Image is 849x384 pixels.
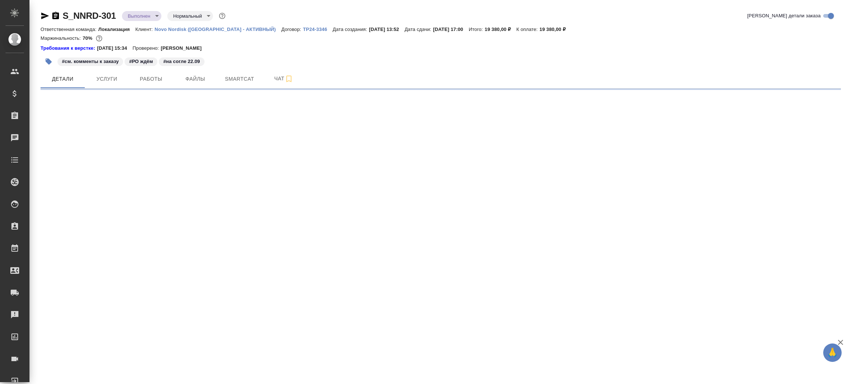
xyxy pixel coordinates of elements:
div: Выполнен [122,11,161,21]
button: Доп статусы указывают на важность/срочность заказа [217,11,227,21]
p: Итого: [469,27,485,32]
a: Требования к верстке: [41,45,97,52]
p: #см. комменты к заказу [62,58,119,65]
p: [DATE] 15:34 [97,45,133,52]
p: Ответственная команда: [41,27,98,32]
button: Добавить тэг [41,53,57,70]
button: 4769.00 RUB; [94,34,104,43]
p: Дата сдачи: [405,27,433,32]
div: Выполнен [167,11,213,21]
svg: Подписаться [284,74,293,83]
p: [DATE] 17:00 [433,27,469,32]
p: Клиент: [135,27,154,32]
p: Novo Nordisk ([GEOGRAPHIC_DATA] - АКТИВНЫЙ) [155,27,282,32]
span: [PERSON_NAME] детали заказа [747,12,821,20]
div: Нажми, чтобы открыть папку с инструкцией [41,45,97,52]
p: 70% [83,35,94,41]
p: К оплате: [516,27,539,32]
p: #на согле 22.09 [163,58,200,65]
span: Детали [45,74,80,84]
span: Услуги [89,74,125,84]
a: ТР24-3346 [303,26,333,32]
span: на согле 22.09 [158,58,205,64]
button: Выполнен [126,13,153,19]
span: Работы [133,74,169,84]
p: 19 380,00 ₽ [539,27,571,32]
a: S_NNRD-301 [63,11,116,21]
p: Локализация [98,27,136,32]
p: 19 380,00 ₽ [485,27,516,32]
span: Файлы [178,74,213,84]
p: [DATE] 13:52 [369,27,405,32]
a: Novo Nordisk ([GEOGRAPHIC_DATA] - АКТИВНЫЙ) [155,26,282,32]
p: Маржинальность: [41,35,83,41]
button: Скопировать ссылку [51,11,60,20]
span: 🙏 [826,345,839,360]
p: Проверено: [133,45,161,52]
p: ТР24-3346 [303,27,333,32]
button: Нормальный [171,13,204,19]
p: Договор: [282,27,303,32]
p: Дата создания: [333,27,369,32]
p: [PERSON_NAME] [161,45,207,52]
span: Чат [266,74,301,83]
span: см. комменты к заказу [57,58,124,64]
span: РО ждём [124,58,158,64]
span: Smartcat [222,74,257,84]
button: Скопировать ссылку для ЯМессенджера [41,11,49,20]
p: #РО ждём [129,58,153,65]
button: 🙏 [823,343,842,362]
